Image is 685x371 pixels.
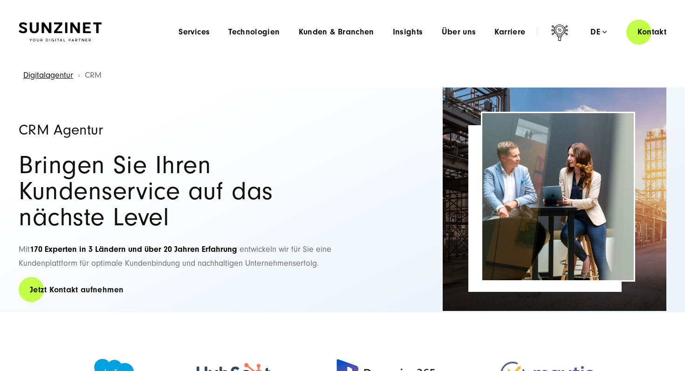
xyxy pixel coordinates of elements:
a: Technologien [228,27,280,37]
a: Digitalagentur [23,70,73,80]
img: Full-Service CRM Agentur SUNZINET [443,88,666,311]
a: Kunden & Branchen [299,27,374,37]
strong: 170 Experten in 3 Ländern und über 20 Jahren Erfahrung [30,244,237,254]
div: de [590,27,607,37]
a: Services [178,27,210,37]
h2: Bringen Sie Ihren Kundenservice auf das nächste Level [19,152,345,230]
h1: CRM Agentur [19,122,345,137]
a: Karriere [494,27,525,37]
img: CRM Agentur Header | Kunde und Berater besprechen etwas an einem Laptop [482,113,634,280]
img: SUNZINET Full Service Digital Agentur [19,22,102,42]
a: Jetzt Kontakt aufnehmen [19,277,135,303]
div: Mit entwickeln wir für Sie eine Kundenplattform für optimale Kundenbindung und nachhaltigen Unter... [19,88,345,312]
a: Über uns [442,27,476,37]
a: Insights [393,27,423,37]
a: Kontakt [626,19,678,45]
span: CRM [85,70,102,80]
